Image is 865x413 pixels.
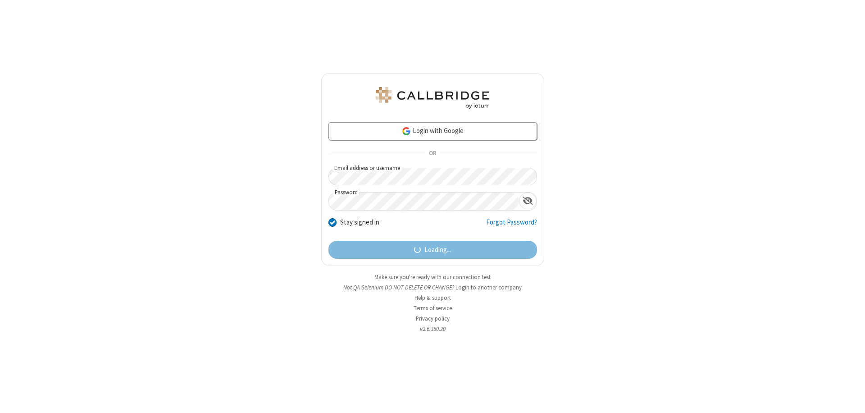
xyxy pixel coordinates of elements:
a: Login with Google [328,122,537,140]
a: Forgot Password? [486,217,537,234]
li: v2.6.350.20 [321,325,544,333]
button: Login to another company [455,283,522,292]
input: Email address or username [328,168,537,185]
li: Not QA Selenium DO NOT DELETE OR CHANGE? [321,283,544,292]
div: Show password [519,193,537,209]
button: Loading... [328,241,537,259]
a: Make sure you're ready with our connection test [374,273,491,281]
a: Privacy policy [416,315,450,322]
span: Loading... [424,245,451,255]
a: Terms of service [414,304,452,312]
a: Help & support [414,294,451,302]
span: OR [425,148,440,161]
img: QA Selenium DO NOT DELETE OR CHANGE [374,87,491,109]
img: google-icon.png [401,126,411,136]
label: Stay signed in [340,217,379,228]
input: Password [329,193,519,210]
iframe: Chat [842,390,858,407]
